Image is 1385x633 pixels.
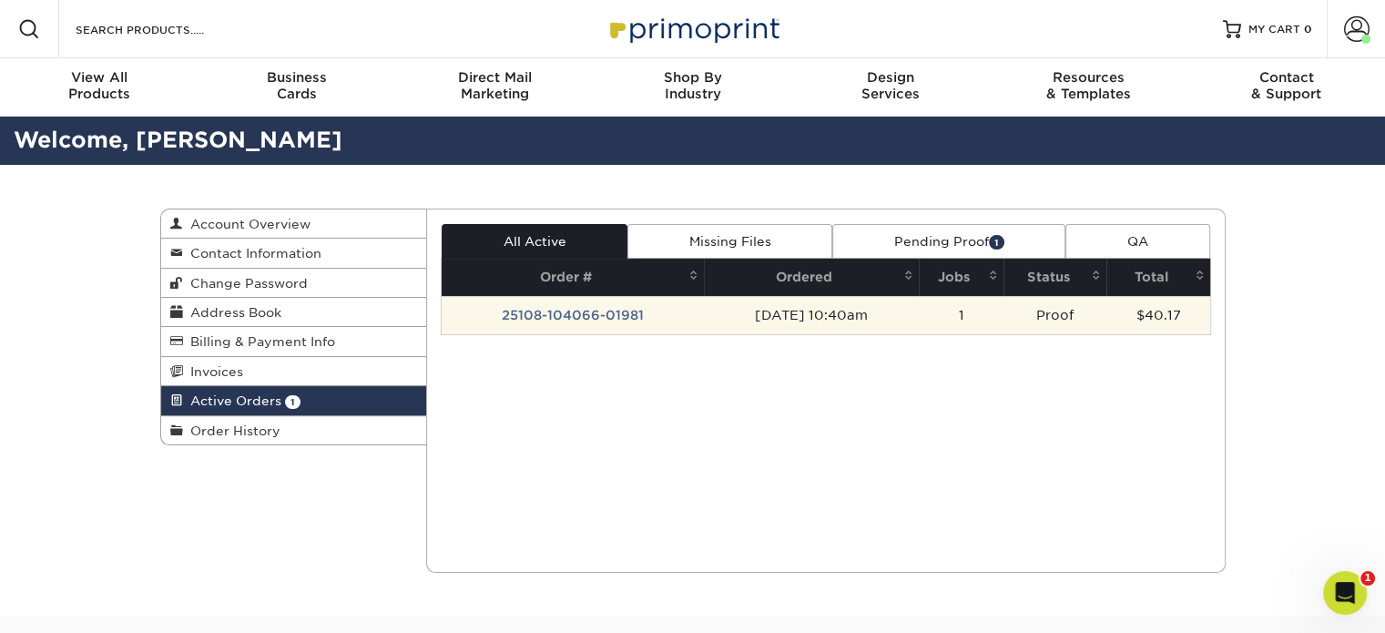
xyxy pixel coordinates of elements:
th: Total [1106,259,1209,296]
a: Change Password [161,269,427,298]
a: DesignServices [791,58,989,117]
a: Billing & Payment Info [161,327,427,356]
a: Shop ByIndustry [594,58,791,117]
span: Invoices [183,364,243,379]
td: [DATE] 10:40am [704,296,919,334]
span: Design [791,69,989,86]
span: Account Overview [183,217,311,231]
span: Business [198,69,395,86]
td: 1 [919,296,1003,334]
span: 1 [1360,571,1375,586]
span: Address Book [183,305,281,320]
a: Contact Information [161,239,427,268]
iframe: Intercom live chat [1323,571,1367,615]
td: $40.17 [1106,296,1209,334]
a: Invoices [161,357,427,386]
span: 1 [989,235,1004,249]
a: Pending Proof1 [832,224,1065,259]
span: Billing & Payment Info [183,334,335,349]
span: Resources [989,69,1186,86]
span: Direct Mail [396,69,594,86]
a: Address Book [161,298,427,327]
input: SEARCH PRODUCTS..... [74,18,251,40]
td: Proof [1003,296,1106,334]
span: 1 [285,395,300,409]
span: Shop By [594,69,791,86]
div: & Templates [989,69,1186,102]
a: QA [1065,224,1209,259]
a: Missing Files [627,224,832,259]
div: Services [791,69,989,102]
span: Order History [183,424,280,438]
span: Change Password [183,276,308,291]
a: Order History [161,416,427,444]
span: 0 [1304,23,1312,36]
th: Ordered [704,259,919,296]
img: Primoprint [602,9,784,48]
td: 25108-104066-01981 [442,296,704,334]
span: MY CART [1248,22,1300,37]
div: & Support [1187,69,1385,102]
a: Active Orders 1 [161,386,427,415]
a: Account Overview [161,209,427,239]
span: Active Orders [183,393,281,408]
div: Industry [594,69,791,102]
div: Marketing [396,69,594,102]
div: Cards [198,69,395,102]
span: Contact Information [183,246,321,260]
a: Resources& Templates [989,58,1186,117]
span: Contact [1187,69,1385,86]
a: All Active [442,224,627,259]
a: Direct MailMarketing [396,58,594,117]
a: BusinessCards [198,58,395,117]
a: Contact& Support [1187,58,1385,117]
th: Jobs [919,259,1003,296]
th: Order # [442,259,704,296]
th: Status [1003,259,1106,296]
